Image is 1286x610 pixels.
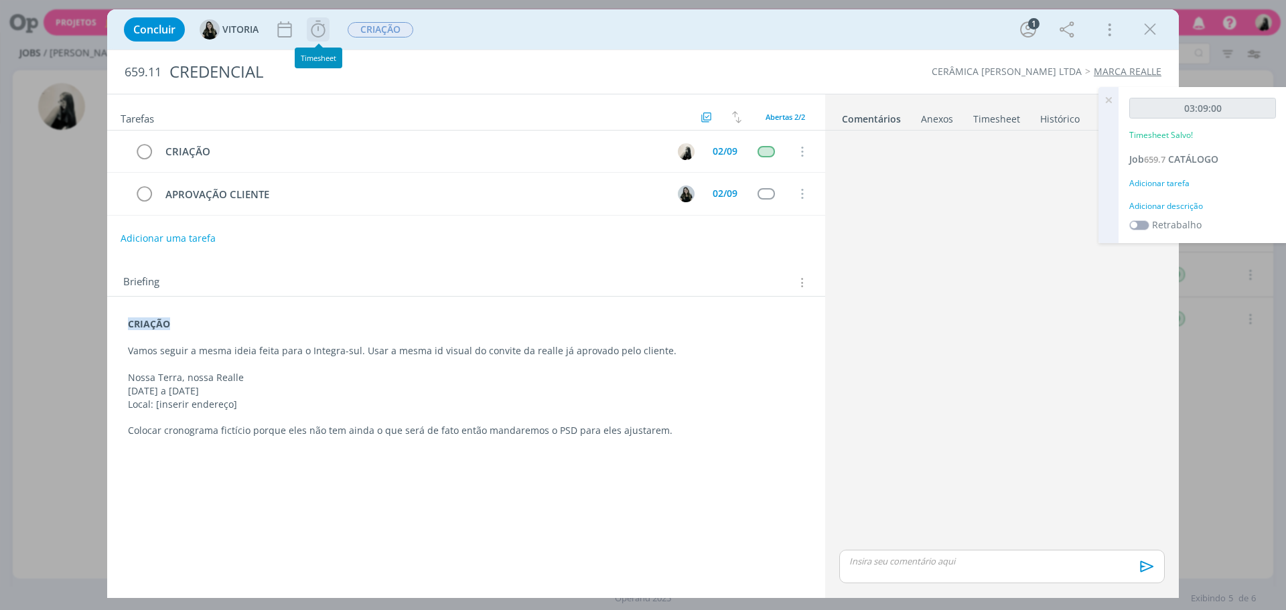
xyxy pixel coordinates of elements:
[676,141,696,161] button: R
[128,424,804,437] p: Colocar cronograma fictício porque eles não tem ainda o que será de fato então mandaremos o PSD p...
[159,143,665,160] div: CRIAÇÃO
[973,106,1021,126] a: Timesheet
[124,17,185,42] button: Concluir
[1129,129,1193,141] p: Timesheet Salvo!
[133,24,175,35] span: Concluir
[200,19,259,40] button: VVITORIA
[1144,153,1165,165] span: 659.7
[347,21,414,38] button: CRIAÇÃO
[713,147,737,156] div: 02/09
[348,22,413,37] span: CRIAÇÃO
[295,48,342,68] div: Timesheet
[1017,19,1039,40] button: 1
[107,9,1179,598] div: dialog
[1168,153,1218,165] span: CATÁLOGO
[123,274,159,291] span: Briefing
[128,371,804,384] p: Nossa Terra, nossa Realle
[921,112,953,126] div: Anexos
[1028,18,1040,29] div: 1
[222,25,259,34] span: VITORIA
[932,65,1082,78] a: CERÂMICA [PERSON_NAME] LTDA
[713,189,737,198] div: 02/09
[128,344,804,358] p: Vamos seguir a mesma ideia feita para o Integra-sul. Usar a mesma id visual do convite da realle ...
[159,186,665,203] div: APROVAÇÃO CLIENTE
[164,56,724,88] div: CREDENCIAL
[1152,218,1202,232] label: Retrabalho
[200,19,220,40] img: V
[1129,177,1276,189] div: Adicionar tarefa
[128,398,804,411] p: Local: [inserir endereço]
[678,143,695,160] img: R
[121,109,154,125] span: Tarefas
[1129,200,1276,212] div: Adicionar descrição
[676,183,696,204] button: V
[732,111,741,123] img: arrow-down-up.svg
[128,317,170,330] strong: CRIAÇÃO
[1129,153,1218,165] a: Job659.7CATÁLOGO
[1040,106,1080,126] a: Histórico
[841,106,902,126] a: Comentários
[766,112,805,122] span: Abertas 2/2
[120,226,216,250] button: Adicionar uma tarefa
[128,384,804,398] p: [DATE] a [DATE]
[1094,65,1161,78] a: MARCA REALLE
[678,185,695,202] img: V
[125,65,161,80] span: 659.11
